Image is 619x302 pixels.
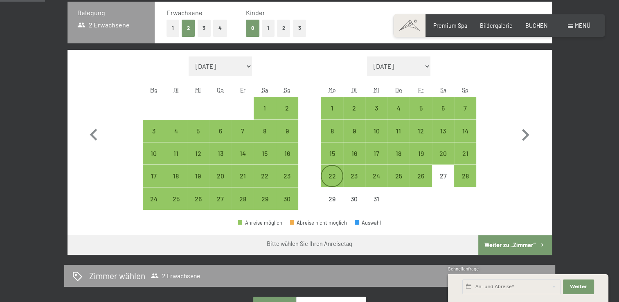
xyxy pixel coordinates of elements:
[570,284,587,290] span: Weiter
[343,187,365,210] div: Tue Dec 30 2025
[455,128,475,148] div: 14
[167,20,179,36] button: 1
[151,272,200,280] span: 2 Erwachsene
[240,86,245,93] abbr: Freitag
[82,56,106,210] button: Vorheriger Monat
[254,120,276,142] div: Sat Nov 08 2025
[143,120,165,142] div: Mon Nov 03 2025
[276,165,298,187] div: Sun Nov 23 2025
[143,165,165,187] div: Anreise möglich
[321,187,343,210] div: Anreise nicht möglich
[284,86,290,93] abbr: Sonntag
[454,142,476,165] div: Sun Dec 21 2025
[262,86,268,93] abbr: Samstag
[254,165,276,187] div: Sat Nov 22 2025
[321,142,343,165] div: Mon Dec 15 2025
[344,105,365,125] div: 2
[195,86,201,93] abbr: Mittwoch
[322,196,342,216] div: 29
[432,165,454,187] div: Sat Dec 27 2025
[321,120,343,142] div: Mon Dec 08 2025
[232,165,254,187] div: Fri Nov 21 2025
[365,142,387,165] div: Wed Dec 17 2025
[351,86,357,93] abbr: Dienstag
[276,165,298,187] div: Anreise möglich
[166,196,186,216] div: 25
[410,128,431,148] div: 12
[454,165,476,187] div: Sun Dec 28 2025
[167,9,203,16] span: Erwachsene
[246,9,265,16] span: Kinder
[525,22,548,29] a: BUCHEN
[198,20,211,36] button: 3
[374,86,379,93] abbr: Mittwoch
[290,220,347,225] div: Abreise nicht möglich
[432,142,454,165] div: Sat Dec 20 2025
[276,97,298,119] div: Anreise möglich
[513,56,537,210] button: Nächster Monat
[254,165,276,187] div: Anreise möglich
[366,105,387,125] div: 3
[254,142,276,165] div: Sat Nov 15 2025
[366,196,387,216] div: 31
[209,120,232,142] div: Thu Nov 06 2025
[277,150,297,171] div: 16
[410,173,431,193] div: 26
[432,120,454,142] div: Sat Dec 13 2025
[454,97,476,119] div: Sun Dec 07 2025
[344,196,365,216] div: 30
[232,173,253,193] div: 21
[455,173,475,193] div: 28
[232,187,254,210] div: Anreise möglich
[365,120,387,142] div: Wed Dec 10 2025
[209,165,232,187] div: Anreise möglich
[165,187,187,210] div: Tue Nov 25 2025
[321,97,343,119] div: Mon Dec 01 2025
[343,97,365,119] div: Tue Dec 02 2025
[143,142,165,165] div: Anreise möglich
[166,128,186,148] div: 4
[77,20,130,29] span: 2 Erwachsene
[322,105,342,125] div: 1
[395,86,402,93] abbr: Donnerstag
[433,173,453,193] div: 27
[433,105,453,125] div: 6
[254,128,275,148] div: 8
[210,196,231,216] div: 27
[432,165,454,187] div: Anreise nicht möglich
[165,120,187,142] div: Anreise möglich
[209,187,232,210] div: Thu Nov 27 2025
[232,128,253,148] div: 7
[254,120,276,142] div: Anreise möglich
[366,150,387,171] div: 17
[276,97,298,119] div: Sun Nov 02 2025
[321,120,343,142] div: Anreise möglich
[418,86,423,93] abbr: Freitag
[210,128,231,148] div: 6
[410,142,432,165] div: Anreise möglich
[188,196,208,216] div: 26
[187,165,209,187] div: Wed Nov 19 2025
[365,187,387,210] div: Wed Dec 31 2025
[480,22,513,29] span: Bildergalerie
[410,165,432,187] div: Anreise möglich
[387,120,410,142] div: Thu Dec 11 2025
[387,142,410,165] div: Anreise möglich
[432,97,454,119] div: Sat Dec 06 2025
[276,142,298,165] div: Sun Nov 16 2025
[343,187,365,210] div: Anreise nicht möglich
[144,173,164,193] div: 17
[321,165,343,187] div: Anreise möglich
[144,150,164,171] div: 10
[433,128,453,148] div: 13
[343,120,365,142] div: Anreise möglich
[143,187,165,210] div: Anreise möglich
[365,142,387,165] div: Anreise möglich
[165,165,187,187] div: Anreise möglich
[232,150,253,171] div: 14
[143,187,165,210] div: Mon Nov 24 2025
[246,20,259,36] button: 0
[365,97,387,119] div: Wed Dec 03 2025
[410,97,432,119] div: Anreise möglich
